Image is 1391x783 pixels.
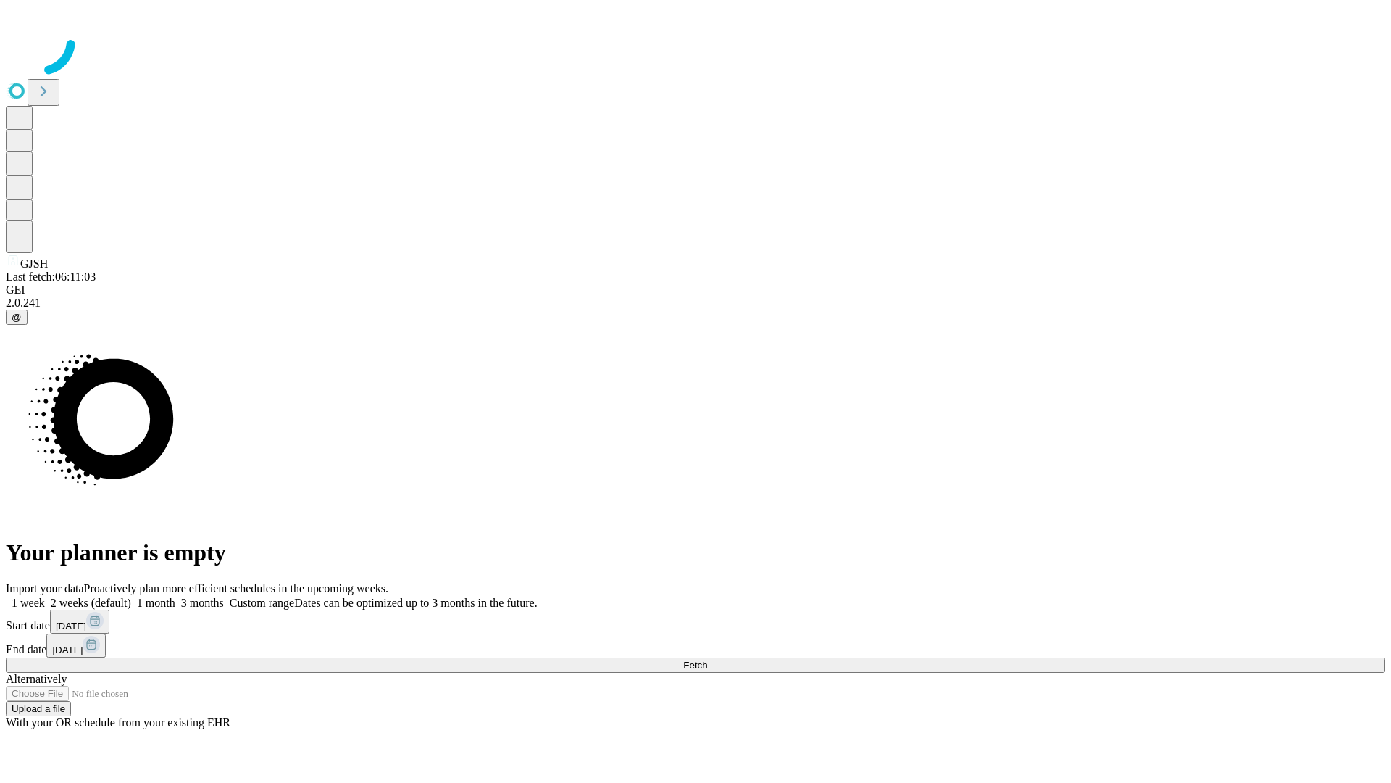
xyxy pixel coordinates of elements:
[6,701,71,716] button: Upload a file
[52,645,83,655] span: [DATE]
[84,582,388,594] span: Proactively plan more efficient schedules in the upcoming weeks.
[181,597,224,609] span: 3 months
[6,283,1385,297] div: GEI
[6,539,1385,566] h1: Your planner is empty
[6,634,1385,658] div: End date
[683,660,707,671] span: Fetch
[6,673,67,685] span: Alternatively
[6,582,84,594] span: Import your data
[20,257,48,270] span: GJSH
[6,270,96,283] span: Last fetch: 06:11:03
[6,297,1385,310] div: 2.0.241
[6,610,1385,634] div: Start date
[6,310,28,325] button: @
[294,597,537,609] span: Dates can be optimized up to 3 months in the future.
[56,621,86,631] span: [DATE]
[137,597,175,609] span: 1 month
[12,312,22,323] span: @
[230,597,294,609] span: Custom range
[51,597,131,609] span: 2 weeks (default)
[12,597,45,609] span: 1 week
[6,658,1385,673] button: Fetch
[50,610,109,634] button: [DATE]
[6,716,230,729] span: With your OR schedule from your existing EHR
[46,634,106,658] button: [DATE]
